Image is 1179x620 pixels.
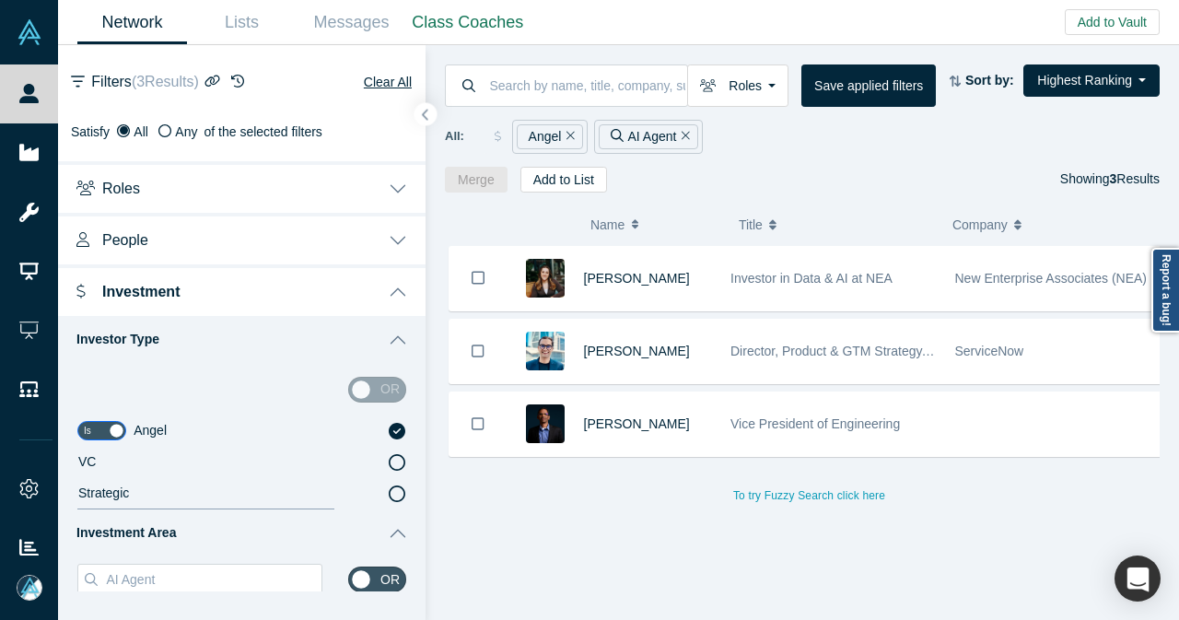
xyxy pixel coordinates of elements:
span: Vice President of Engineering [730,416,900,431]
button: Investment [58,264,426,316]
strong: Sort by: [965,73,1014,88]
span: VC [78,454,96,469]
a: Lists [187,1,297,44]
button: Bookmark [449,392,507,456]
div: Angel [517,124,583,149]
button: Clear All [363,71,413,93]
span: All: [445,127,464,146]
span: ServiceNow [955,344,1024,358]
button: People [58,213,426,264]
a: Messages [297,1,406,44]
span: Director, Product & GTM Strategy, ServiceNow [730,344,998,358]
button: Title [739,205,933,244]
button: Save applied filters [801,64,936,107]
img: Mia Scott's Account [17,575,42,601]
button: Name [590,205,719,244]
button: Roles [687,64,788,107]
div: AI Agent [599,124,698,149]
span: Any [175,124,197,139]
span: New Enterprise Associates (NEA) [955,271,1148,286]
img: Alchemist Vault Logo [17,19,42,45]
button: Investor Type [58,316,426,364]
button: Roles [58,161,426,213]
strong: 3 [1110,171,1117,186]
span: Angel [134,423,167,438]
span: All [134,124,148,139]
span: Name [590,205,625,244]
span: Roles [102,180,140,197]
button: Remove Filter [561,126,575,147]
button: Highest Ranking [1023,64,1160,97]
a: [PERSON_NAME] [584,416,690,431]
img: Madison Faulkner's Profile Image [526,259,565,298]
button: Investment Area [58,509,426,557]
button: Company [952,205,1147,244]
a: [PERSON_NAME] [584,344,690,358]
a: Class Coaches [406,1,530,44]
span: Strategic [78,485,129,500]
button: To try Fuzzy Search click here [720,484,898,508]
img: Sunil Kunisetty's Profile Image [526,404,565,443]
div: Satisfy of the selected filters [71,123,413,142]
button: Bookmark [449,246,507,310]
a: Network [77,1,187,44]
div: Showing [1060,167,1160,193]
span: Investment [102,283,180,300]
a: [PERSON_NAME] [584,271,690,286]
span: Filters [91,71,198,93]
input: Search by name, title, company, summary, expertise, investment criteria or topics of focus [488,64,687,107]
img: Arjun Bhalla's Profile Image [526,332,565,370]
button: Bookmark [449,320,507,383]
span: Company [952,205,1008,244]
input: Search Investment Area [104,567,321,591]
a: Report a bug! [1151,248,1179,333]
span: Investor Type [76,332,159,347]
span: ( 3 Results) [132,74,199,89]
span: People [102,231,148,249]
span: Title [739,205,763,244]
span: Results [1110,171,1160,186]
button: Remove Filter [676,126,690,147]
button: Add to Vault [1065,9,1160,35]
button: Merge [445,167,508,193]
span: Investor in Data & AI at NEA [730,271,893,286]
span: Investment Area [76,525,176,541]
button: Add to List [520,167,607,193]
